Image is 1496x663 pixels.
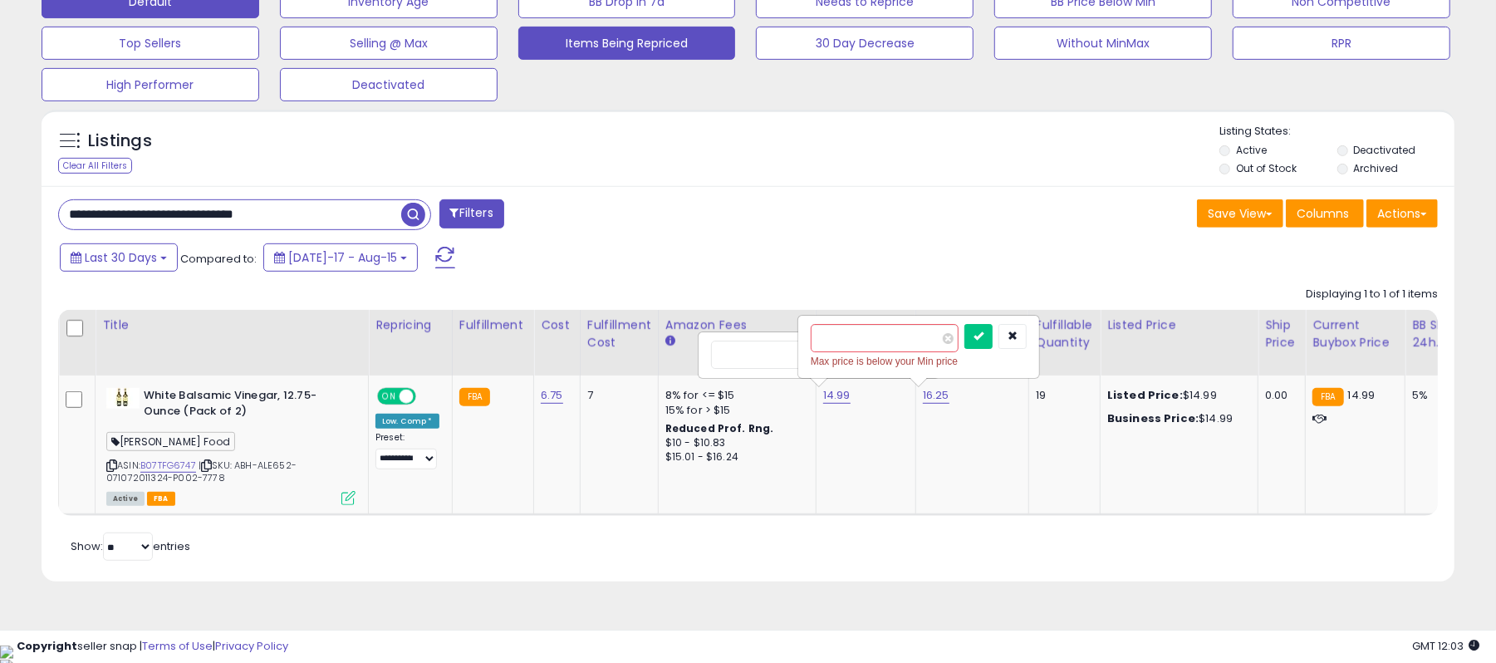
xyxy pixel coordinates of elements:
[1107,317,1251,334] div: Listed Price
[665,388,803,403] div: 8% for <= $15
[215,638,288,654] a: Privacy Policy
[106,492,145,506] span: All listings currently available for purchase on Amazon
[106,432,235,451] span: [PERSON_NAME] Food
[71,538,190,554] span: Show: entries
[263,243,418,272] button: [DATE]-17 - Aug-15
[375,414,439,429] div: Low. Comp *
[665,403,803,418] div: 15% for > $15
[42,27,259,60] button: Top Sellers
[1306,287,1438,302] div: Displaying 1 to 1 of 1 items
[459,317,527,334] div: Fulfillment
[1286,199,1364,228] button: Columns
[1312,317,1398,351] div: Current Buybox Price
[811,353,1027,370] div: Max price is below your Min price
[665,421,774,435] b: Reduced Prof. Rng.
[1107,387,1183,403] b: Listed Price:
[1412,638,1479,654] span: 2025-09-15 12:03 GMT
[665,436,803,450] div: $10 - $10.83
[587,388,645,403] div: 7
[1236,161,1297,175] label: Out of Stock
[1297,205,1349,222] span: Columns
[1107,388,1245,403] div: $14.99
[147,492,175,506] span: FBA
[587,317,651,351] div: Fulfillment Cost
[665,317,809,334] div: Amazon Fees
[60,243,178,272] button: Last 30 Days
[1197,199,1283,228] button: Save View
[58,158,132,174] div: Clear All Filters
[541,317,573,334] div: Cost
[1233,27,1450,60] button: RPR
[375,317,445,334] div: Repricing
[1236,143,1267,157] label: Active
[106,459,297,484] span: | SKU: ABH-ALE652-071072011324-P002-7778
[88,130,152,153] h5: Listings
[518,27,736,60] button: Items Being Repriced
[280,68,498,101] button: Deactivated
[1354,161,1399,175] label: Archived
[106,388,140,409] img: 317WDL12MYL._SL40_.jpg
[1265,388,1292,403] div: 0.00
[288,249,397,266] span: [DATE]-17 - Aug-15
[375,432,439,469] div: Preset:
[994,27,1212,60] button: Without MinMax
[1412,317,1473,351] div: BB Share 24h.
[1219,124,1454,140] p: Listing States:
[1412,388,1467,403] div: 5%
[1366,199,1438,228] button: Actions
[439,199,504,228] button: Filters
[140,459,196,473] a: B07TFG6747
[180,251,257,267] span: Compared to:
[923,387,949,404] a: 16.25
[102,317,361,334] div: Title
[85,249,157,266] span: Last 30 Days
[1107,411,1245,426] div: $14.99
[1107,410,1199,426] b: Business Price:
[142,638,213,654] a: Terms of Use
[17,638,77,654] strong: Copyright
[144,388,346,423] b: White Balsamic Vinegar, 12.75-Ounce (Pack of 2)
[459,388,490,406] small: FBA
[379,390,400,404] span: ON
[106,388,356,503] div: ASIN:
[1354,143,1416,157] label: Deactivated
[1036,317,1093,351] div: Fulfillable Quantity
[42,68,259,101] button: High Performer
[665,334,675,349] small: Amazon Fees.
[280,27,498,60] button: Selling @ Max
[1265,317,1298,351] div: Ship Price
[1348,387,1376,403] span: 14.99
[823,387,851,404] a: 14.99
[1312,388,1343,406] small: FBA
[541,387,563,404] a: 6.75
[414,390,440,404] span: OFF
[1036,388,1087,403] div: 19
[665,450,803,464] div: $15.01 - $16.24
[756,27,974,60] button: 30 Day Decrease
